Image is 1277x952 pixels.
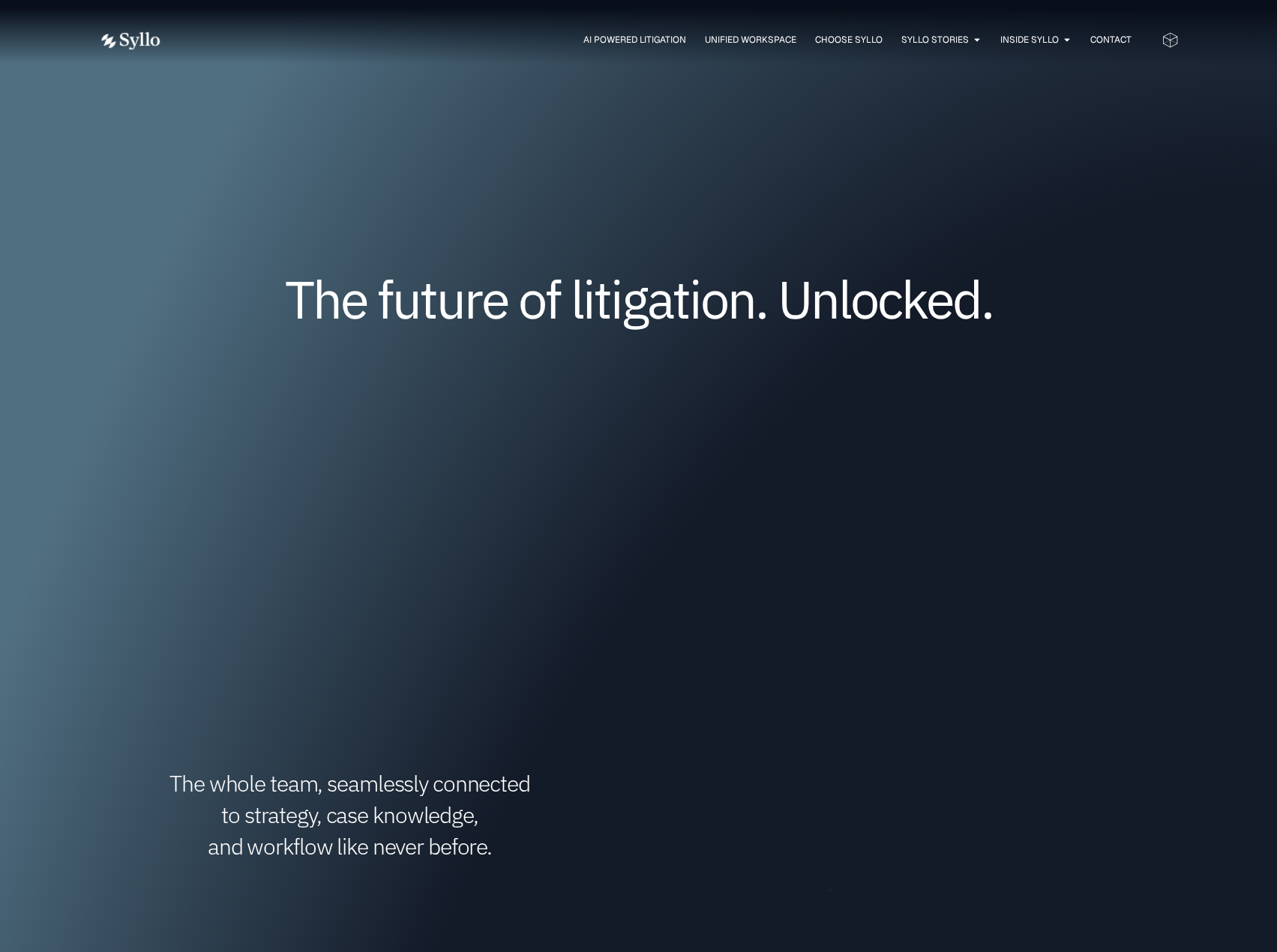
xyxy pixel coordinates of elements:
[189,274,1089,324] h1: The future of litigation. Unlocked.
[190,33,1132,47] nav: Menu
[705,33,796,46] a: Unified Workspace
[901,33,969,46] a: Syllo Stories
[99,31,160,50] img: white logo
[815,33,883,46] a: Choose Syllo
[1000,33,1059,46] a: Inside Syllo
[583,33,686,46] a: AI Powered Litigation
[99,768,601,862] h1: The whole team, seamlessly connected to strategy, case knowledge, and workflow like never before.
[1090,33,1132,46] a: Contact
[190,33,1132,47] div: Menu Toggle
